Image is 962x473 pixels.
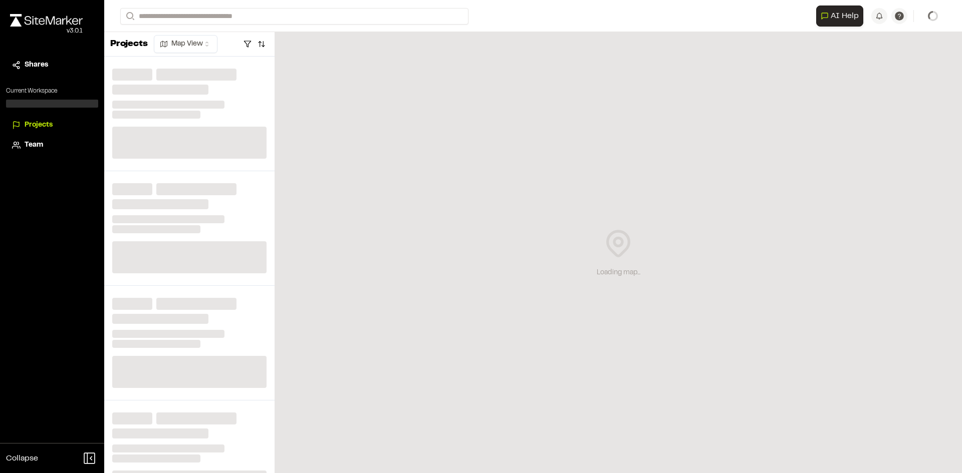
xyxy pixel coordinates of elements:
[597,267,640,278] div: Loading map...
[12,60,92,71] a: Shares
[25,60,48,71] span: Shares
[816,6,863,27] button: Open AI Assistant
[10,27,83,36] div: Oh geez...please don't...
[6,87,98,96] p: Current Workspace
[6,452,38,464] span: Collapse
[816,6,867,27] div: Open AI Assistant
[831,10,859,22] span: AI Help
[12,140,92,151] a: Team
[10,14,83,27] img: rebrand.png
[120,8,138,25] button: Search
[25,120,53,131] span: Projects
[110,38,148,51] p: Projects
[25,140,43,151] span: Team
[12,120,92,131] a: Projects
